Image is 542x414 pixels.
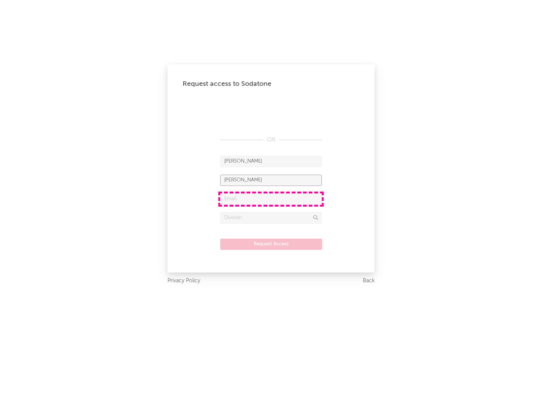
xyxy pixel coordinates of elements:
[220,212,322,224] input: Division
[183,79,359,88] div: Request access to Sodatone
[167,276,200,286] a: Privacy Policy
[220,239,322,250] button: Request Access
[363,276,375,286] a: Back
[220,156,322,167] input: First Name
[220,193,322,205] input: Email
[220,135,322,145] div: OR
[220,175,322,186] input: Last Name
